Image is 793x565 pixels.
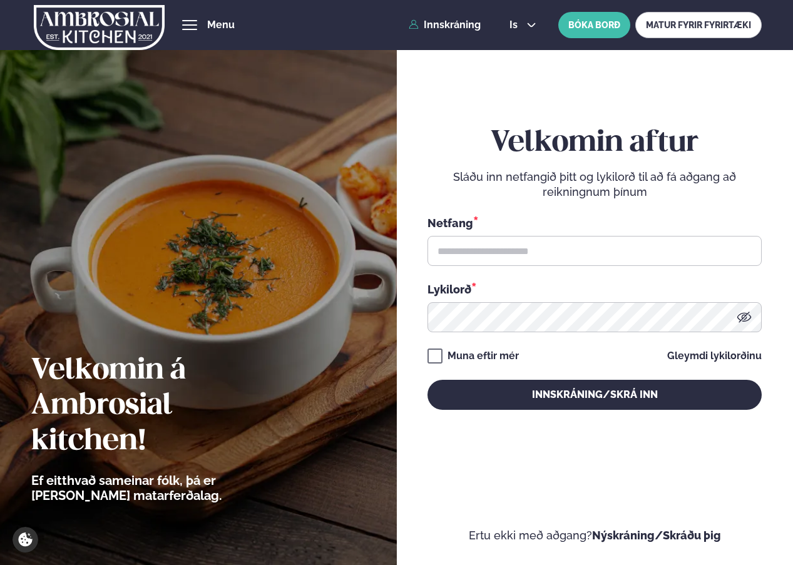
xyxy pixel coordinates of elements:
a: MATUR FYRIR FYRIRTÆKI [635,12,762,38]
a: Innskráning [409,19,481,31]
img: logo [34,2,165,53]
a: Gleymdi lykilorðinu [667,351,762,361]
button: Innskráning/Skrá inn [427,380,762,410]
p: Sláðu inn netfangið þitt og lykilorð til að fá aðgang að reikningnum þínum [427,170,762,200]
button: BÓKA BORÐ [558,12,630,38]
p: Ertu ekki með aðgang? [427,528,762,543]
a: Nýskráning/Skráðu þig [592,529,721,542]
h2: Velkomin aftur [427,126,762,161]
button: hamburger [182,18,197,33]
h2: Velkomin á Ambrosial kitchen! [31,354,291,459]
button: is [499,20,546,30]
div: Lykilorð [427,281,762,297]
p: Ef eitthvað sameinar fólk, þá er [PERSON_NAME] matarferðalag. [31,473,291,503]
div: Netfang [427,215,762,231]
span: is [509,20,521,30]
a: Cookie settings [13,527,38,552]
